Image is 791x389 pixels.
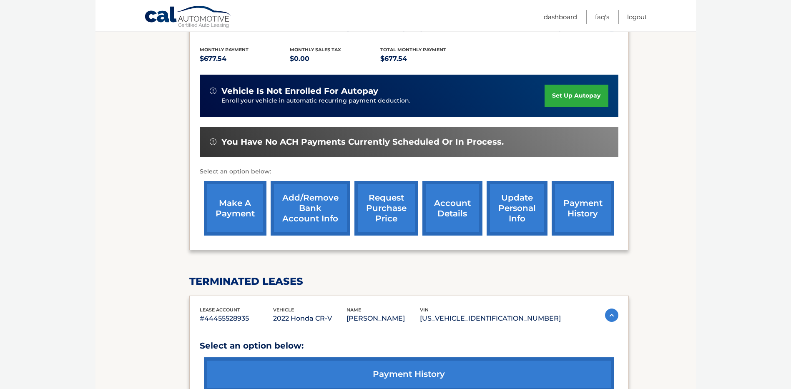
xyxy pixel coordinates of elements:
[200,53,290,65] p: $677.54
[605,309,618,322] img: accordion-active.svg
[380,53,471,65] p: $677.54
[420,307,429,313] span: vin
[271,181,350,236] a: Add/Remove bank account info
[210,138,216,145] img: alert-white.svg
[221,96,545,105] p: Enroll your vehicle in automatic recurring payment deduction.
[200,307,240,313] span: lease account
[347,307,361,313] span: name
[380,47,446,53] span: Total Monthly Payment
[200,47,249,53] span: Monthly Payment
[200,313,273,324] p: #44455528935
[221,86,378,96] span: vehicle is not enrolled for autopay
[200,167,618,177] p: Select an option below:
[420,313,561,324] p: [US_VEHICLE_IDENTIFICATION_NUMBER]
[200,339,618,353] p: Select an option below:
[487,181,547,236] a: update personal info
[545,85,608,107] a: set up autopay
[273,307,294,313] span: vehicle
[290,47,341,53] span: Monthly sales Tax
[627,10,647,24] a: Logout
[544,10,577,24] a: Dashboard
[595,10,609,24] a: FAQ's
[273,313,347,324] p: 2022 Honda CR-V
[422,181,482,236] a: account details
[144,5,232,30] a: Cal Automotive
[204,181,266,236] a: make a payment
[221,137,504,147] span: You have no ACH payments currently scheduled or in process.
[290,53,380,65] p: $0.00
[210,88,216,94] img: alert-white.svg
[354,181,418,236] a: request purchase price
[189,275,629,288] h2: terminated leases
[552,181,614,236] a: payment history
[347,313,420,324] p: [PERSON_NAME]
